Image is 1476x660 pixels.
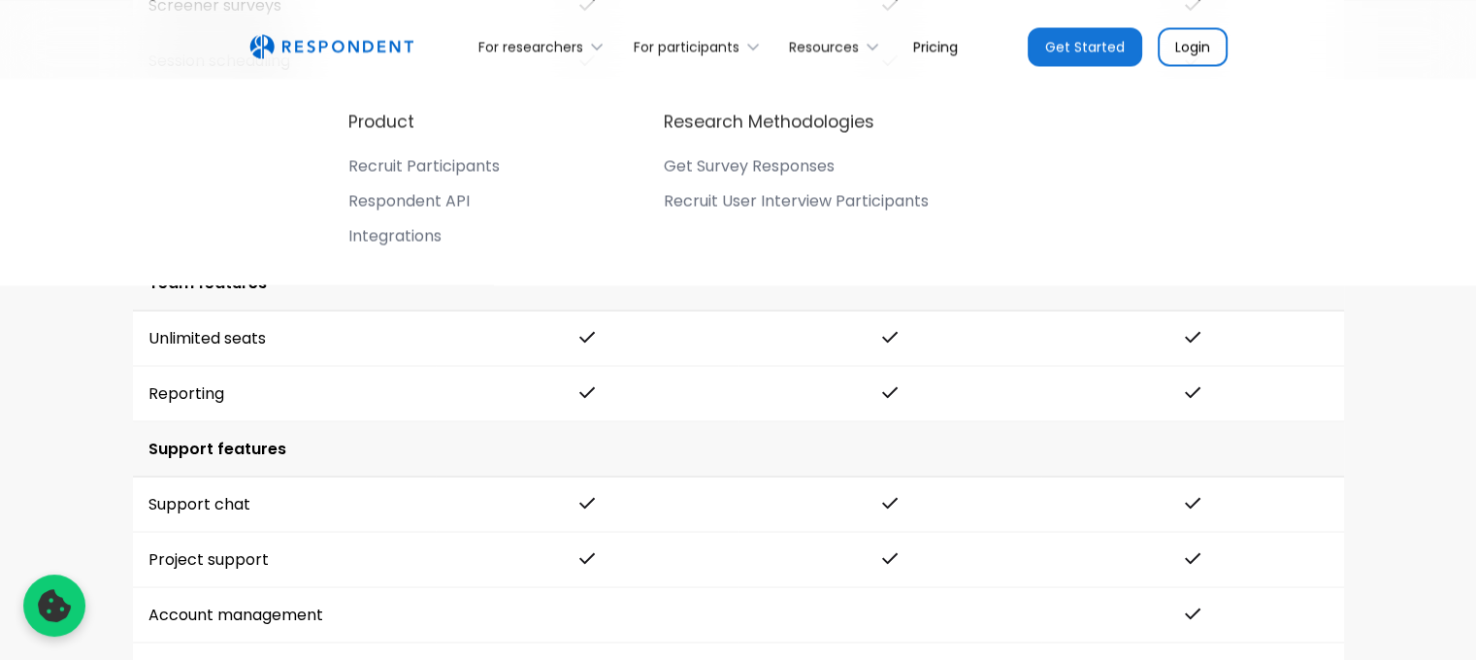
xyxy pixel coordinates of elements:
a: home [249,34,413,59]
a: Respondent API [348,191,500,218]
a: Integrations [348,226,500,253]
td: Support features [133,421,1344,477]
div: For participants [622,23,777,69]
div: Recruit Participants [348,156,500,176]
a: Recruit User Interview Participants [664,191,929,218]
td: Reporting [133,366,436,421]
div: For participants [634,37,739,56]
div: Resources [789,37,859,56]
a: Get Survey Responses [664,156,929,183]
h4: Product [348,110,414,133]
td: Support chat [133,477,436,532]
td: Project support [133,532,436,587]
td: Unlimited seats [133,311,436,366]
a: Pricing [898,23,973,69]
a: Get Started [1028,27,1142,66]
div: Get Survey Responses [664,156,835,176]
div: Recruit User Interview Participants [664,191,929,211]
div: For researchers [468,23,622,69]
a: Login [1158,27,1228,66]
div: Respondent API [348,191,470,211]
div: Resources [778,23,898,69]
a: Recruit Participants [348,156,500,183]
h4: Research Methodologies [664,110,874,133]
div: For researchers [478,37,583,56]
td: Account management [133,587,436,643]
div: Integrations [348,226,442,246]
img: Untitled UI logotext [249,34,413,59]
